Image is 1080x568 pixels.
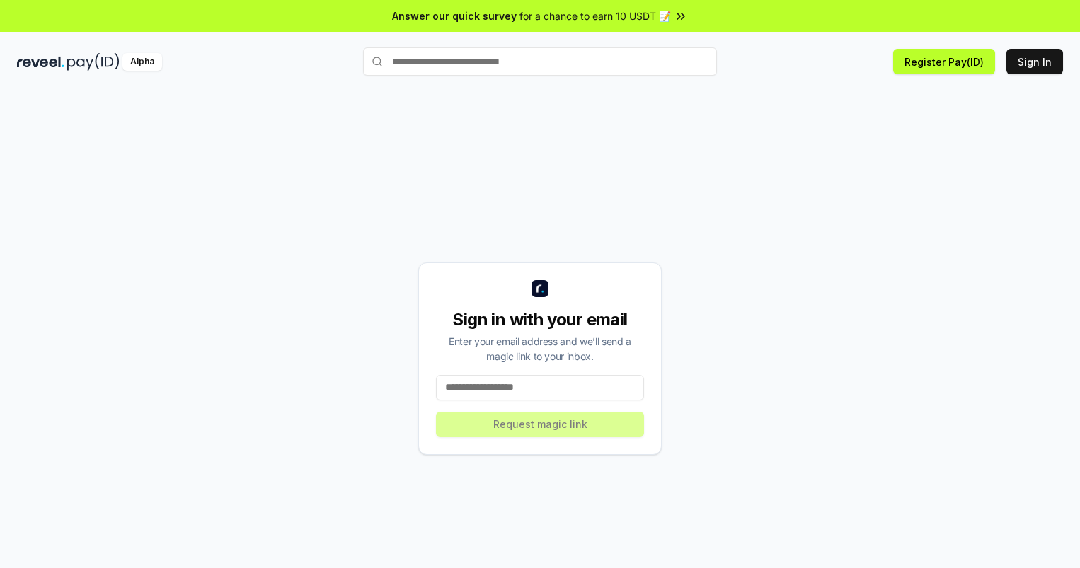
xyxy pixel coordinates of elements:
img: pay_id [67,53,120,71]
button: Register Pay(ID) [893,49,995,74]
button: Sign In [1006,49,1063,74]
span: Answer our quick survey [392,8,517,23]
img: logo_small [532,280,548,297]
span: for a chance to earn 10 USDT 📝 [519,8,671,23]
div: Alpha [122,53,162,71]
img: reveel_dark [17,53,64,71]
div: Sign in with your email [436,308,644,331]
div: Enter your email address and we’ll send a magic link to your inbox. [436,334,644,364]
